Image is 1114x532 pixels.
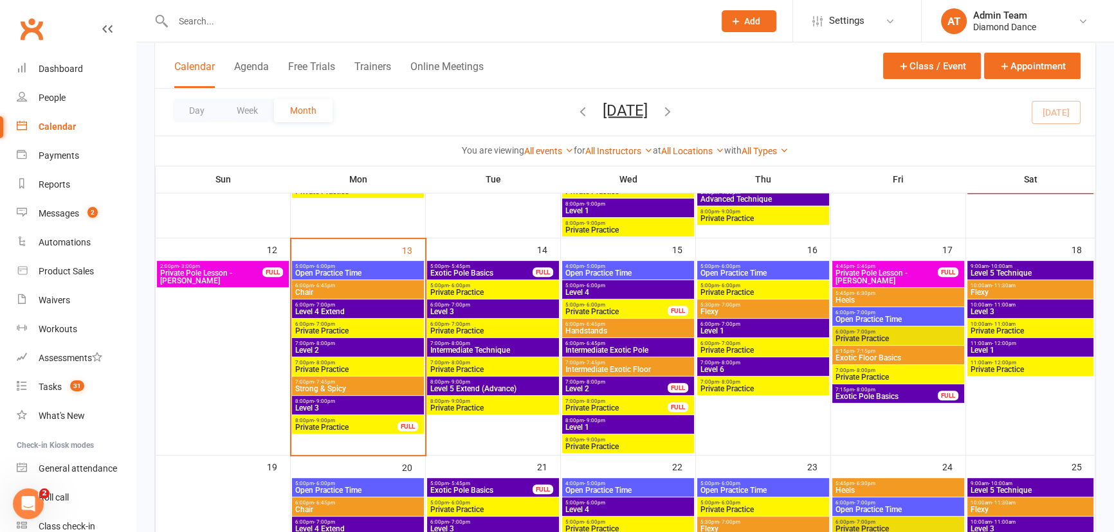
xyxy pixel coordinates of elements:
span: Level 2 [295,346,421,354]
span: Private Practice [700,385,826,393]
span: Open Practice Time [700,486,826,494]
span: Private Practice [700,346,826,354]
th: Mon [291,166,426,193]
span: - 6:00pm [314,481,335,486]
span: - 9:00pm [314,418,335,423]
span: - 7:15pm [854,348,875,354]
span: Private Practice [700,215,826,222]
span: - 11:00am [992,519,1016,525]
span: Private Pole Lesson - [PERSON_NAME] [160,269,263,285]
span: Settings [829,6,864,35]
span: 4:00pm [565,263,691,269]
span: - 5:45pm [449,481,470,486]
div: What's New [39,411,85,421]
span: 5:00pm [565,283,691,288]
span: 7:00pm [295,341,421,346]
span: 5:30pm [700,302,826,308]
span: Open Practice Time [295,269,421,277]
span: 9:00am [970,481,1091,486]
span: 10:00am [970,321,1091,327]
span: - 6:30pm [854,290,875,296]
span: - 5:45pm [854,263,875,269]
span: 31 [70,380,84,391]
span: Private Practice [970,366,1091,373]
span: - 7:00pm [854,329,875,335]
div: Tasks [39,382,62,392]
span: - 6:00pm [584,283,605,288]
span: - 3:00pm [179,263,200,269]
span: Private Practice [700,288,826,296]
span: 5:00pm [700,500,826,506]
span: 9:00am [970,263,1091,269]
span: Private Practice [700,506,826,513]
span: 4:45pm [835,263,938,269]
span: 6:00pm [295,283,421,288]
button: Day [173,99,221,122]
span: 2 [39,488,50,499]
span: 7:00pm [295,360,421,366]
span: 5:00pm [565,500,691,506]
span: 8:00pm [565,201,691,207]
span: - 8:00pm [449,360,470,366]
span: - 9:00pm [584,201,605,207]
span: Level 4 [565,506,691,513]
span: Level 3 [430,308,556,315]
span: Flexy [970,506,1091,513]
span: Level 4 [565,288,691,296]
span: Open Practice Time [835,506,962,513]
span: 6:00pm [835,500,962,506]
span: Exotic Pole Basics [430,269,533,277]
span: Open Practice Time [565,486,691,494]
span: 7:00pm [565,360,691,366]
button: Agenda [234,60,269,88]
span: - 6:00pm [584,519,605,525]
span: - 8:00pm [314,360,335,366]
span: 7:00pm [565,379,668,385]
span: Private Practice [835,373,962,381]
div: FULL [668,402,688,412]
span: - 7:45pm [584,360,605,366]
span: Private Practice [430,506,556,513]
span: - 6:00pm [719,481,740,486]
span: Open Practice Time [295,486,421,494]
th: Sat [966,166,1095,193]
div: FULL [397,421,418,431]
span: 6:00pm [430,519,556,525]
div: 15 [672,238,695,260]
span: Level 1 [565,423,691,431]
span: - 5:00pm [584,263,605,269]
span: - 7:00pm [449,321,470,327]
div: General attendance [39,463,117,474]
span: Handstands [565,327,691,335]
span: 8:00pm [295,398,421,404]
span: 7:00pm [430,360,556,366]
span: Heels [835,486,962,494]
span: - 8:00pm [449,341,470,346]
span: Exotic Pole Basics [835,393,938,400]
a: Product Sales [17,257,136,286]
a: Messages 2 [17,199,136,228]
span: 10:00am [970,500,1091,506]
span: Strong & Spicy [295,385,421,393]
span: - 7:00pm [854,519,875,525]
span: - 7:00pm [314,321,335,327]
span: 11:00am [970,360,1091,366]
div: Waivers [39,295,70,305]
div: FULL [668,383,688,393]
a: All Instructors [585,146,653,156]
span: - 6:45pm [584,321,605,327]
span: 5:00pm [700,283,826,288]
span: - 6:00pm [449,500,470,506]
div: Automations [39,237,91,247]
div: 17 [942,238,965,260]
span: 5:00pm [295,263,421,269]
span: - 8:00pm [584,398,605,404]
span: 6:00pm [565,321,691,327]
span: - 6:00pm [719,500,740,506]
span: 5:30pm [700,519,826,525]
span: Level 5 Extend (Advance) [430,385,556,393]
div: 16 [807,238,830,260]
div: FULL [668,306,688,315]
span: - 11:00am [992,302,1016,308]
button: Free Trials [288,60,335,88]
